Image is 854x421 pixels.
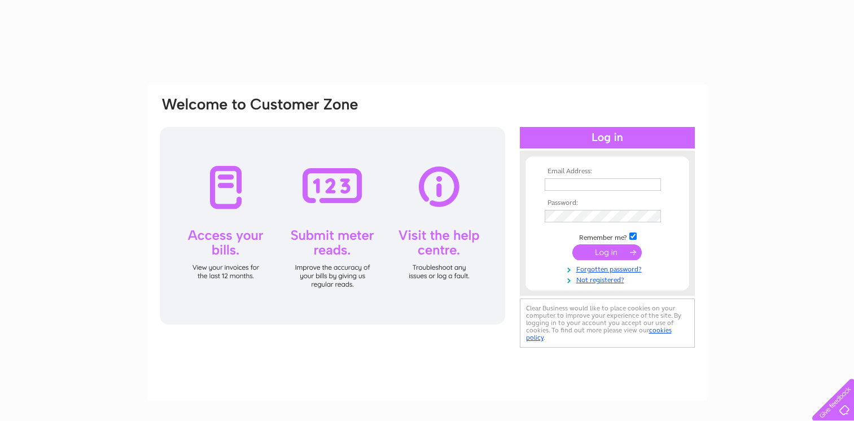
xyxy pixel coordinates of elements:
[542,168,673,176] th: Email Address:
[520,299,695,348] div: Clear Business would like to place cookies on your computer to improve your experience of the sit...
[545,274,673,284] a: Not registered?
[542,231,673,242] td: Remember me?
[572,244,642,260] input: Submit
[526,326,672,341] a: cookies policy
[545,263,673,274] a: Forgotten password?
[542,199,673,207] th: Password:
